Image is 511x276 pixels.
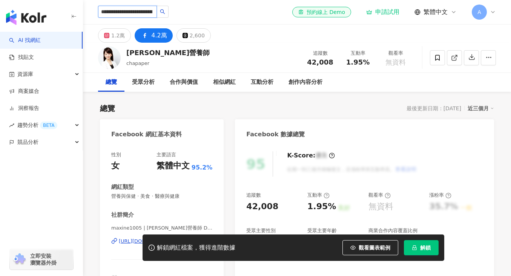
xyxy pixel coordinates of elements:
[12,253,27,265] img: chrome extension
[288,78,322,87] div: 創作內容分析
[135,28,172,43] button: 4.2萬
[98,28,131,43] button: 1.2萬
[157,151,176,158] div: 主要語言
[111,130,182,139] div: Facebook 網紅基本資料
[404,240,439,255] button: 解鎖
[412,245,417,250] span: lock
[6,10,46,25] img: logo
[477,8,481,16] span: A
[111,211,134,219] div: 社群簡介
[157,160,190,172] div: 繁體中文
[246,192,261,199] div: 追蹤數
[368,227,417,234] div: 商業合作內容覆蓋比例
[346,59,370,66] span: 1.95%
[298,8,345,16] div: 預約線上 Demo
[368,201,393,213] div: 無資料
[111,30,125,41] div: 1.2萬
[17,134,38,151] span: 競品分析
[468,103,494,113] div: 近三個月
[40,122,57,129] div: BETA
[106,78,117,87] div: 總覽
[111,193,212,200] span: 營養與保健 · 美食 · 醫療與健康
[307,227,337,234] div: 受眾主要年齡
[287,151,335,160] div: K-Score :
[111,151,121,158] div: 性別
[381,49,410,57] div: 觀看率
[420,245,431,251] span: 解鎖
[111,183,134,191] div: 網紅類型
[306,49,335,57] div: 追蹤數
[170,78,198,87] div: 合作與價值
[292,7,351,17] a: 預約線上 Demo
[9,54,34,61] a: 找貼文
[246,130,305,139] div: Facebook 數據總覽
[213,78,236,87] div: 相似網紅
[126,48,210,57] div: [PERSON_NAME]營養師
[30,253,57,266] span: 立即安裝 瀏覽器外掛
[307,192,330,199] div: 互動率
[176,28,211,43] button: 2,600
[307,201,336,213] div: 1.95%
[307,58,333,66] span: 42,008
[192,163,213,172] span: 95.2%
[9,105,39,112] a: 洞察報告
[190,30,205,41] div: 2,600
[10,249,73,270] a: chrome extension立即安裝 瀏覽器外掛
[251,78,273,87] div: 互動分析
[9,123,14,128] span: rise
[17,66,33,83] span: 資源庫
[429,192,451,199] div: 漲粉率
[246,227,276,234] div: 受眾主要性別
[9,88,39,95] a: 商案媒合
[151,30,167,41] div: 4.2萬
[407,105,461,111] div: 最後更新日期：[DATE]
[132,78,155,87] div: 受眾分析
[359,245,390,251] span: 觀看圖表範例
[98,46,121,69] img: KOL Avatar
[368,192,391,199] div: 觀看率
[344,49,372,57] div: 互動率
[246,201,278,213] div: 42,008
[111,225,212,231] span: maxine1005 | [PERSON_NAME]營養師 Dietitian [PERSON_NAME] [PERSON_NAME] | maxine1005
[17,117,57,134] span: 趨勢分析
[126,60,149,66] span: chapaper
[9,37,41,44] a: searchAI 找網紅
[366,8,399,16] a: 申請試用
[111,160,120,172] div: 女
[100,103,115,114] div: 總覽
[385,59,406,66] span: 無資料
[342,240,398,255] button: 觀看圖表範例
[424,8,448,16] span: 繁體中文
[160,9,165,14] span: search
[157,244,235,252] div: 解鎖網紅檔案，獲得進階數據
